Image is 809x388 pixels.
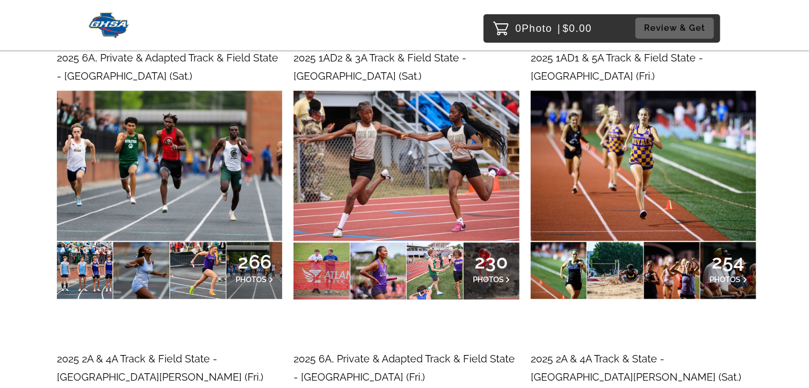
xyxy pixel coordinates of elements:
img: Snapphound Logo [89,13,129,38]
a: 2025 1AD2 & 3A Track & Field State - [GEOGRAPHIC_DATA] (Sat.)230PHOTOS [294,49,519,300]
span: 2025 2A & 4A Track & State - [GEOGRAPHIC_DATA][PERSON_NAME] (Sat.) [531,353,741,383]
span: | [558,23,561,34]
span: 2025 1AD2 & 3A Track & Field State - [GEOGRAPHIC_DATA] (Sat.) [294,52,467,82]
a: 2025 1AD1 & 5A Track & Field State - [GEOGRAPHIC_DATA] (Fri.)254PHOTOS [531,49,756,299]
span: PHOTOS [709,275,740,284]
span: 2025 6A, Private & Adapted Track & Field State - [GEOGRAPHIC_DATA] (Fri.) [294,353,515,383]
span: 266 [236,259,274,266]
span: 254 [709,259,747,266]
a: Review & Get [635,18,717,39]
p: 0 $0.00 [515,19,592,38]
span: Photo [522,19,552,38]
span: PHOTOS [236,275,267,284]
span: 2025 1AD1 & 5A Track & Field State - [GEOGRAPHIC_DATA] (Fri.) [531,52,703,82]
span: PHOTOS [473,275,503,284]
span: 2025 6A, Private & Adapted Track & Field State - [GEOGRAPHIC_DATA] (Sat.) [57,52,278,82]
span: 230 [473,259,510,266]
img: 190937 [294,91,519,242]
button: Review & Get [635,18,714,39]
img: 190748 [531,91,756,241]
img: 191229 [57,91,282,241]
span: 2025 2A & 4A Track & Field State - [GEOGRAPHIC_DATA][PERSON_NAME] (Fri.) [57,353,263,383]
a: 2025 6A, Private & Adapted Track & Field State - [GEOGRAPHIC_DATA] (Sat.)266PHOTOS [57,49,282,299]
